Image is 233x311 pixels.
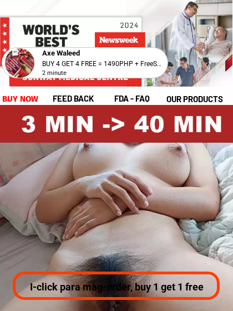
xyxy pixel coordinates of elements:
[53,92,113,105] h1: feed back
[166,93,231,106] h1: our products
[2,93,39,106] h1: buy now
[10,279,223,294] p: I-click para mag-order, buy 1 get 1 free
[42,59,162,69] div: BUY 4 GET 4 FREE = 1490PHP + FreeShip
[114,92,176,105] h1: fda - FAQ
[42,48,162,59] div: Axe Waleed
[42,69,162,78] div: 2 minute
